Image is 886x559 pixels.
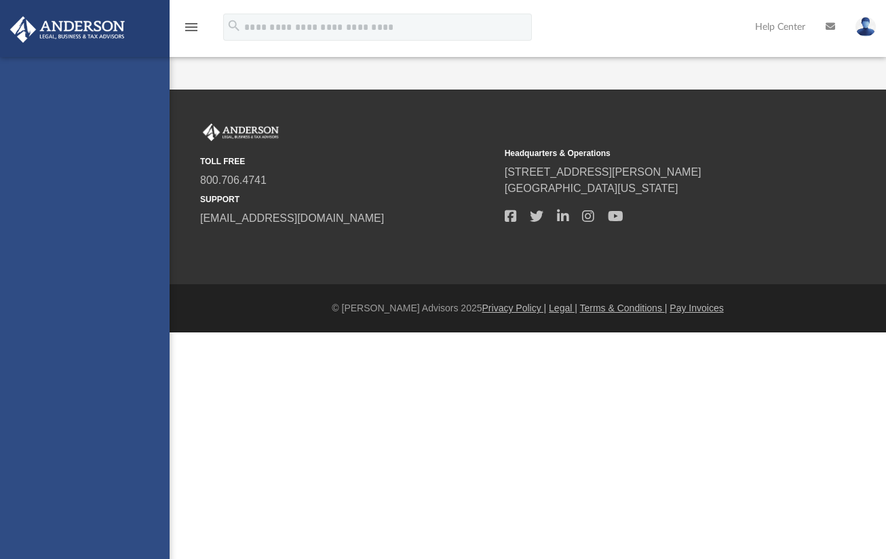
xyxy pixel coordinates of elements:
small: Headquarters & Operations [505,147,800,159]
img: Anderson Advisors Platinum Portal [200,123,282,141]
a: Terms & Conditions | [580,303,668,313]
a: [EMAIL_ADDRESS][DOMAIN_NAME] [200,212,384,224]
img: User Pic [855,17,876,37]
div: © [PERSON_NAME] Advisors 2025 [170,301,886,315]
small: SUPPORT [200,193,495,206]
a: [GEOGRAPHIC_DATA][US_STATE] [505,182,678,194]
a: 800.706.4741 [200,174,267,186]
img: Anderson Advisors Platinum Portal [6,16,129,43]
a: [STREET_ADDRESS][PERSON_NAME] [505,166,701,178]
a: Pay Invoices [670,303,723,313]
a: Privacy Policy | [482,303,547,313]
a: menu [183,26,199,35]
a: Legal | [549,303,577,313]
small: TOLL FREE [200,155,495,168]
i: search [227,18,242,33]
i: menu [183,19,199,35]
